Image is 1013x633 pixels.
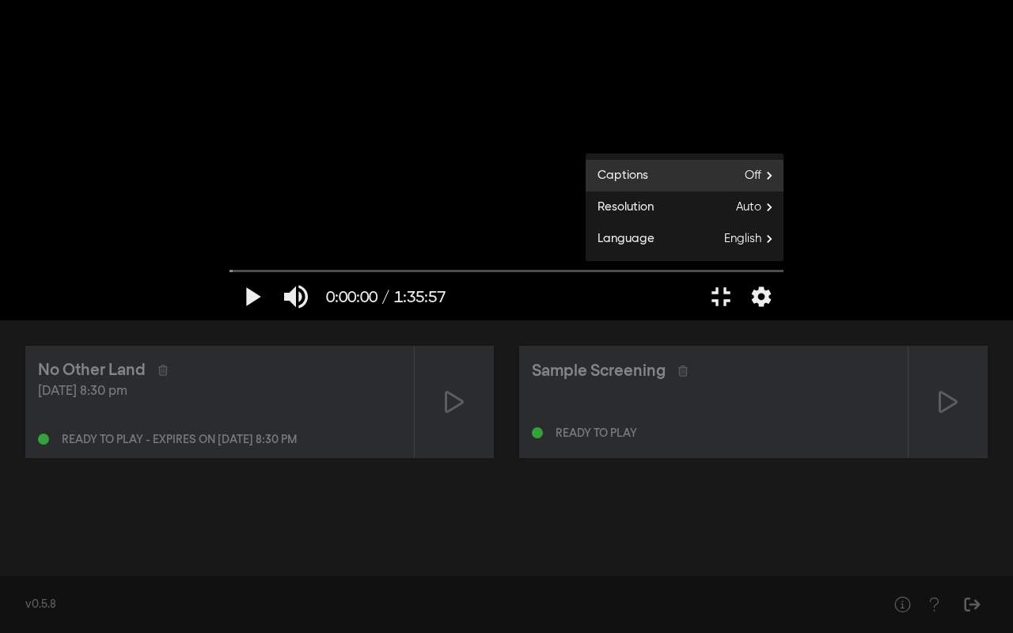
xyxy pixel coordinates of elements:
[586,167,648,185] span: Captions
[586,160,783,191] button: Captions
[586,199,654,217] span: Resolution
[38,358,146,382] div: No Other Land
[586,191,783,223] button: Resolution
[743,273,780,320] button: More settings
[25,597,855,613] div: v0.5.8
[956,589,988,620] button: Sign Out
[724,227,783,251] span: English
[699,273,743,320] button: Exit full screen
[586,223,783,255] button: Language
[556,428,637,439] div: Ready to play
[745,164,783,188] span: Off
[586,230,654,248] span: Language
[230,273,274,320] button: Play
[886,589,918,620] button: Help
[38,382,401,401] div: [DATE] 8:30 pm
[532,359,666,383] div: Sample Screening
[274,273,318,320] button: Mute
[318,273,453,320] button: 0:00:00 / 1:35:57
[62,434,297,445] div: Ready to play - expires on [DATE] 8:30 pm
[736,195,783,219] span: Auto
[918,589,950,620] button: Help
